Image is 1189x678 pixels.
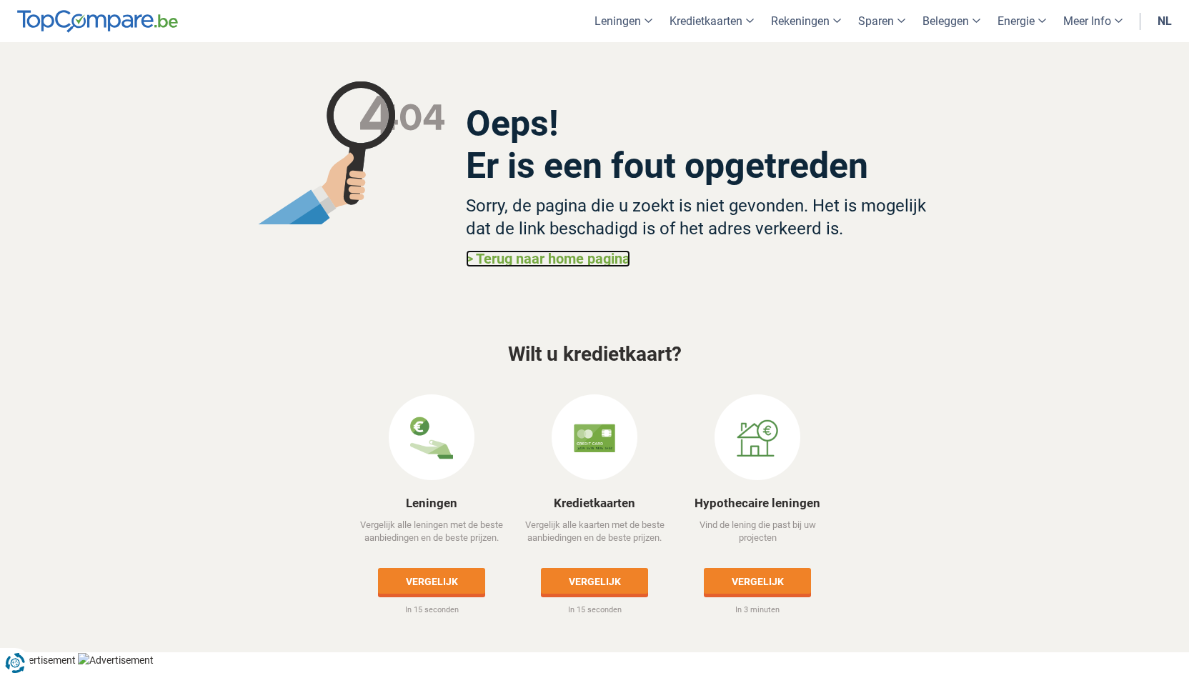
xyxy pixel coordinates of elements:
img: TopCompare [17,10,178,33]
img: Leningen [410,417,453,459]
p: Vergelijk alle kaarten met de beste aanbiedingen en de beste prijzen. [514,519,675,557]
p: In 3 minuten [677,604,838,616]
h3: Sorry, de pagina die u zoekt is niet gevonden. Het is mogelijk dat de link beschadigd is of het a... [466,194,932,240]
img: Hypothecaire leningen [736,417,779,459]
a: > Terug naar home pagina [466,250,630,267]
h3: Wilt u kredietkaart? [187,344,1002,366]
a: Leningen [406,496,457,510]
a: Vergelijk [378,568,485,594]
img: Kredietkaarten [573,417,616,459]
p: In 15 seconden [514,604,675,616]
a: Kredietkaarten [554,496,635,510]
p: Vergelijk alle leningen met de beste aanbiedingen en de beste prijzen. [352,519,512,557]
h2: Oeps! Er is een fout opgetreden [466,103,932,187]
p: Vind de lening die past bij uw projecten [677,519,838,557]
img: magnifying glass not found [257,81,445,224]
a: Hypothecaire leningen [695,496,820,510]
p: In 15 seconden [352,604,512,616]
a: Vergelijk [541,568,648,594]
img: Advertisement [78,653,154,667]
a: Vergelijk [704,568,811,594]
